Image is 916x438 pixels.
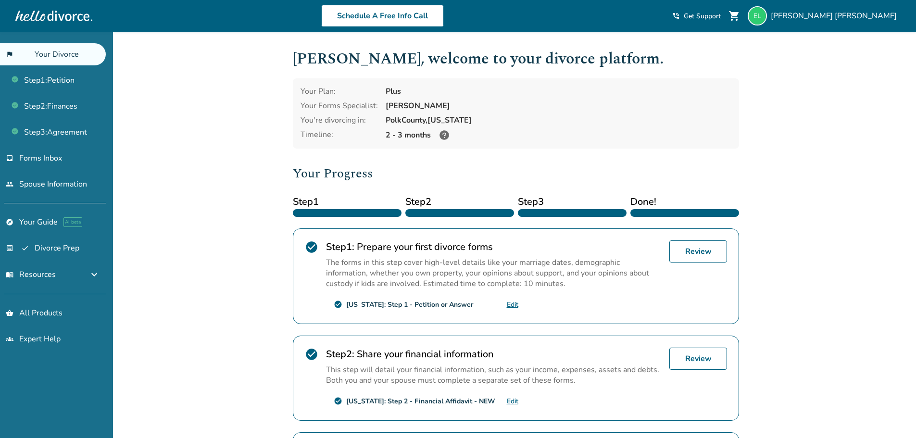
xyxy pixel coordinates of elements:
[771,11,901,21] span: [PERSON_NAME] [PERSON_NAME]
[301,115,378,125] div: You're divorcing in:
[405,195,514,209] span: Step 2
[305,348,318,361] span: check_circle
[301,86,378,97] div: Your Plan:
[672,12,721,21] a: phone_in_talkGet Support
[518,195,627,209] span: Step 3
[672,12,680,20] span: phone_in_talk
[301,129,378,141] div: Timeline:
[6,335,13,343] span: groups
[728,10,740,22] span: shopping_cart
[386,86,731,97] div: Plus
[6,154,13,162] span: inbox
[6,271,13,278] span: menu_book
[386,129,731,141] div: 2 - 3 months
[6,269,56,280] span: Resources
[321,5,444,27] a: Schedule A Free Info Call
[669,240,727,263] a: Review
[305,240,318,254] span: check_circle
[6,309,13,317] span: shopping_basket
[326,240,662,253] h2: Prepare your first divorce forms
[293,47,739,71] h1: [PERSON_NAME] , welcome to your divorce platform.
[684,12,721,21] span: Get Support
[326,240,354,253] strong: Step 1 :
[6,180,13,188] span: people
[326,348,662,361] h2: Share your financial information
[507,397,518,406] a: Edit
[19,153,62,163] span: Forms Inbox
[346,300,473,309] div: [US_STATE]: Step 1 - Petition or Answer
[293,195,402,209] span: Step 1
[88,269,100,280] span: expand_more
[6,244,29,252] span: list_alt_check
[301,100,378,111] div: Your Forms Specialist:
[386,115,731,125] div: Polk County, [US_STATE]
[334,397,342,405] span: check_circle
[346,397,495,406] div: [US_STATE]: Step 2 - Financial Affidavit - NEW
[326,364,662,386] p: This step will detail your financial information, such as your income, expenses, assets and debts...
[386,100,731,111] div: [PERSON_NAME]
[630,195,739,209] span: Done!
[326,257,662,289] p: The forms in this step cover high-level details like your marriage dates, demographic information...
[6,50,29,58] span: flag_2
[293,164,739,183] h2: Your Progress
[63,217,82,227] span: AI beta
[748,6,767,25] img: lizlinares00@gmail.com
[868,392,916,438] iframe: Chat Widget
[6,218,13,226] span: explore
[669,348,727,370] a: Review
[507,300,518,309] a: Edit
[334,300,342,309] span: check_circle
[326,348,354,361] strong: Step 2 :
